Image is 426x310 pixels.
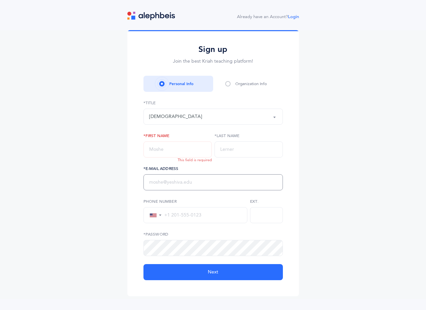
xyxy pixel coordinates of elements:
div: Already have an Account? [237,14,299,20]
p: Join the best Kriah teaching platform! [143,58,283,65]
div: [DEMOGRAPHIC_DATA] [149,113,202,120]
span: ▼ [158,213,162,218]
input: moshe@yeshiva.edu [143,174,283,190]
span: Next [208,269,218,276]
img: logo.svg [127,12,175,20]
button: Rabbi [143,109,283,125]
label: Ext. [250,198,283,204]
label: *Last Name [215,133,283,139]
input: Moshe [143,141,212,158]
label: Phone Number [143,198,247,204]
a: Login [288,14,299,19]
h2: Sign up [143,44,283,55]
div: Organization Info [235,81,267,87]
label: *Password [143,231,283,237]
label: *E-Mail Address [143,166,283,172]
span: This field is required [178,158,212,162]
input: Lerner [215,141,283,158]
label: *First Name [143,133,212,139]
label: *Title [143,100,283,106]
input: +1 201-555-0123 [162,212,242,218]
div: Personal Info [169,81,193,87]
button: Next [143,264,283,280]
